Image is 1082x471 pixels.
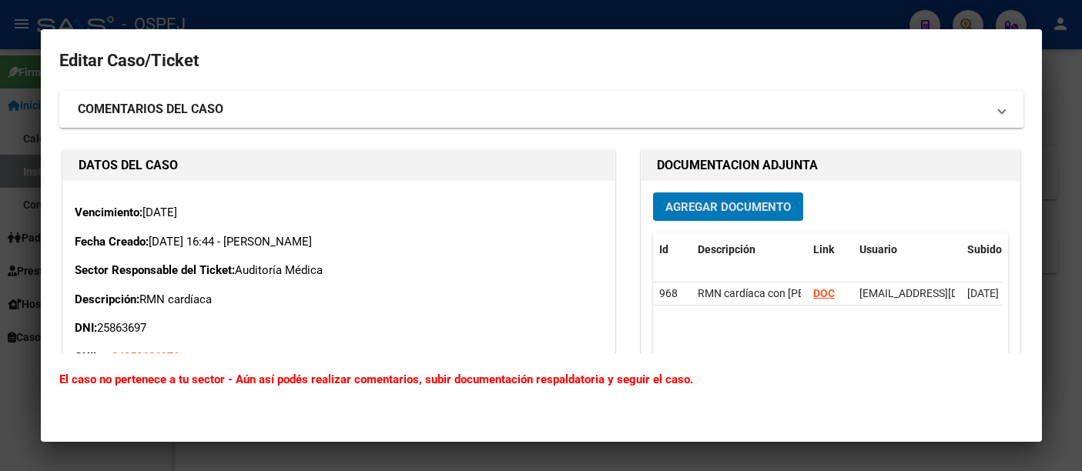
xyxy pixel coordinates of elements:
span: 24258636976 [112,350,179,364]
p: 25863697 [75,319,603,337]
p: [DATE] 16:44 - [PERSON_NAME] [75,233,603,251]
span: Link [813,243,834,256]
span: RMN cardíaca con [PERSON_NAME] [698,287,870,299]
strong: Sector Responsable del Ticket: [75,263,235,277]
a: DOC [813,287,835,299]
button: Agregar Documento [653,192,803,221]
strong: DATOS DEL CASO [79,158,178,172]
span: Usuario [859,243,897,256]
span: Agregar Documento [665,200,791,214]
strong: Fecha Creado: [75,235,149,249]
datatable-header-cell: Usuario [853,233,961,266]
mat-expansion-panel-header: COMENTARIOS DEL CASO [59,91,1023,128]
datatable-header-cell: Link [807,233,853,266]
span: Descripción [698,243,755,256]
strong: DNI: [75,321,97,335]
datatable-header-cell: Id [653,233,692,266]
strong: CUIL: [75,350,102,364]
strong: Vencimiento: [75,205,142,219]
b: El caso no pertenece a tu sector - Aún así podés realizar comentarios, subir documentación respal... [59,372,693,386]
h1: DOCUMENTACION ADJUNTA [657,156,1004,175]
iframe: Intercom live chat [1030,419,1067,456]
span: [DATE] [967,287,999,299]
datatable-header-cell: Descripción [692,233,807,266]
div: 968 [659,285,685,302]
h2: Editar Caso/Ticket [59,46,1023,75]
datatable-header-cell: Subido [961,233,1038,266]
p: [DATE] [75,204,603,222]
p: Auditoría Médica [75,262,603,279]
p: RMN cardíaca [75,291,603,309]
strong: COMENTARIOS DEL CASO [78,100,223,119]
strong: Descripción: [75,292,139,306]
span: Id [659,243,668,256]
span: Subido [967,243,1002,256]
